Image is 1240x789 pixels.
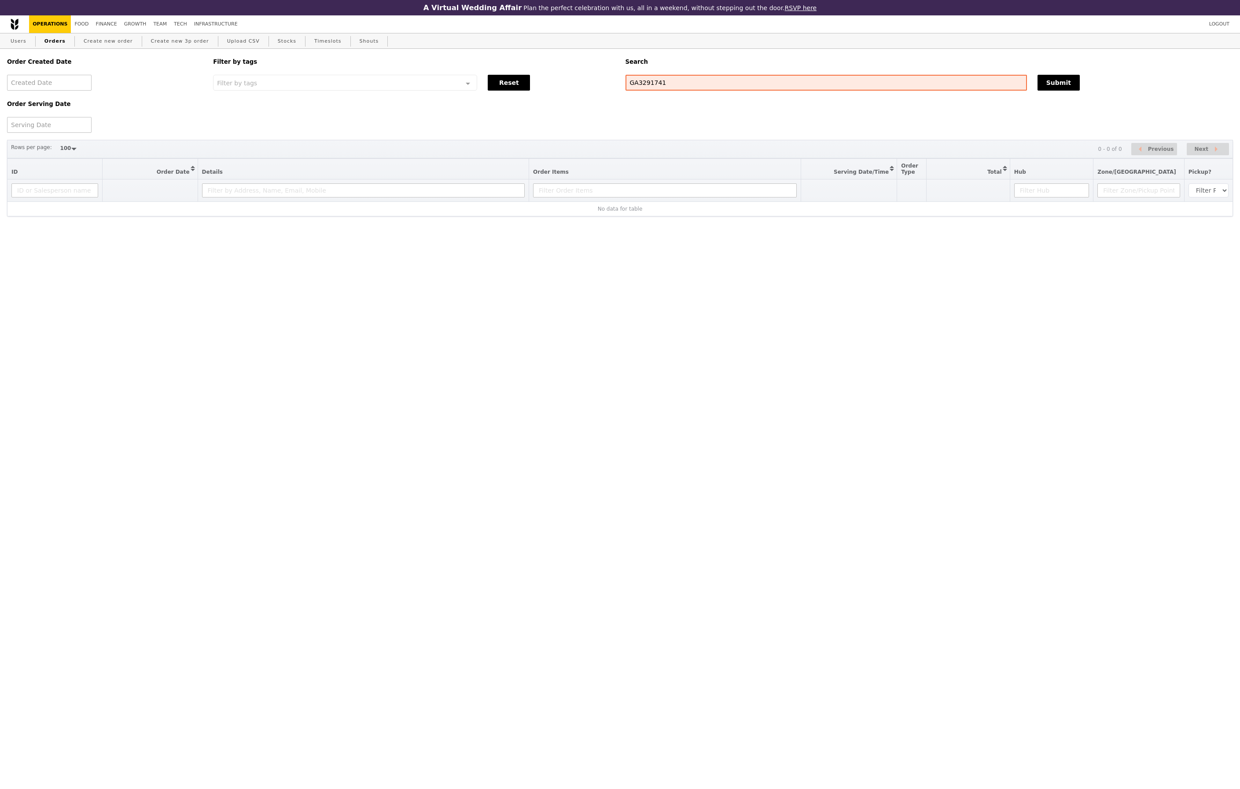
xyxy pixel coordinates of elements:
[1148,144,1174,154] span: Previous
[1097,183,1180,197] input: Filter Zone/Pickup Point
[7,75,92,91] input: Created Date
[1038,75,1080,91] button: Submit
[533,169,569,175] span: Order Items
[1194,144,1208,154] span: Next
[1097,169,1176,175] span: Zone/[GEOGRAPHIC_DATA]
[356,33,383,49] a: Shouts
[1188,169,1211,175] span: Pickup?
[7,117,92,133] input: Serving Date
[213,58,614,65] h5: Filter by tags
[150,15,170,33] a: Team
[626,58,1233,65] h5: Search
[274,33,300,49] a: Stocks
[488,75,530,91] button: Reset
[1098,146,1122,152] div: 0 - 0 of 0
[224,33,263,49] a: Upload CSV
[11,18,18,30] img: Grain logo
[1014,169,1026,175] span: Hub
[533,183,797,197] input: Filter Order Items
[7,58,202,65] h5: Order Created Date
[11,143,52,152] label: Rows per page:
[1014,183,1089,197] input: Filter Hub
[121,15,150,33] a: Growth
[7,33,30,49] a: Users
[901,163,918,175] span: Order Type
[1206,15,1233,33] a: Logout
[191,15,241,33] a: Infrastructure
[170,15,191,33] a: Tech
[7,101,202,107] h5: Order Serving Date
[11,206,1229,212] div: No data for table
[80,33,136,49] a: Create new order
[1187,143,1229,156] button: Next
[92,15,121,33] a: Finance
[202,183,525,197] input: Filter by Address, Name, Email, Mobile
[11,183,98,197] input: ID or Salesperson name
[11,169,18,175] span: ID
[41,33,69,49] a: Orders
[1131,143,1177,156] button: Previous
[423,4,522,12] h3: A Virtual Wedding Affair
[367,4,874,12] div: Plan the perfect celebration with us, all in a weekend, without stepping out the door.
[626,75,1027,91] input: Search any field
[202,169,223,175] span: Details
[71,15,92,33] a: Food
[217,79,257,87] span: Filter by tags
[785,4,817,11] a: RSVP here
[311,33,345,49] a: Timeslots
[29,15,71,33] a: Operations
[147,33,213,49] a: Create new 3p order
